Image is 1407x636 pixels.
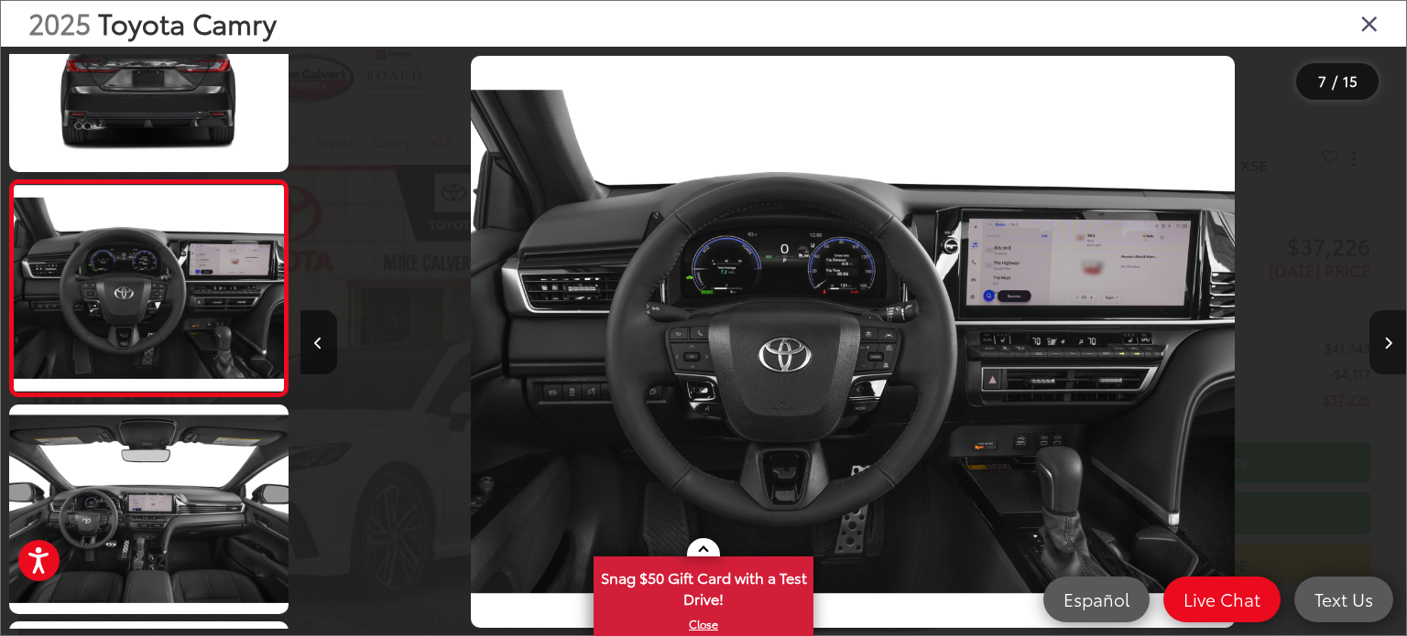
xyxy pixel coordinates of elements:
[1369,310,1406,374] button: Next image
[11,185,287,392] img: 2025 Toyota Camry XSE
[471,56,1235,629] img: 2025 Toyota Camry XSE
[300,310,337,374] button: Previous image
[1043,577,1150,622] a: Español
[300,56,1405,629] div: 2025 Toyota Camry XSE 6
[595,558,812,614] span: Snag $50 Gift Card with a Test Drive!
[6,403,291,616] img: 2025 Toyota Camry XSE
[1305,587,1382,610] span: Text Us
[98,3,277,42] span: Toyota Camry
[1360,11,1379,35] i: Close gallery
[1163,577,1281,622] a: Live Chat
[1294,577,1393,622] a: Text Us
[1330,75,1339,88] span: /
[28,3,91,42] span: 2025
[1054,587,1139,610] span: Español
[1343,70,1358,91] span: 15
[1174,587,1270,610] span: Live Chat
[1318,70,1326,91] span: 7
